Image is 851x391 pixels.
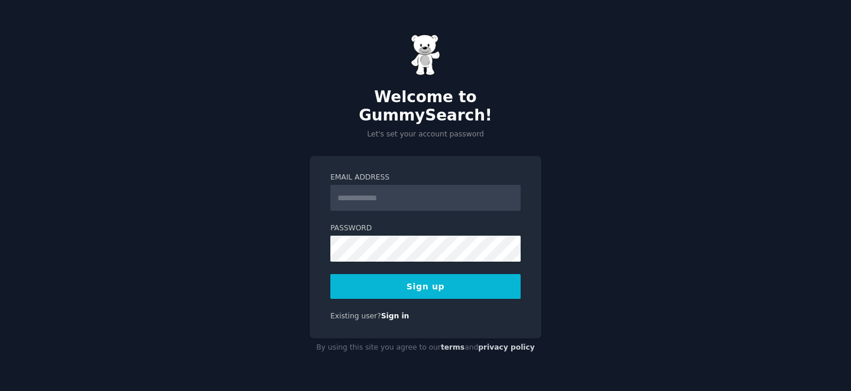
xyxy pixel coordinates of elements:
[411,34,440,76] img: Gummy Bear
[330,312,381,320] span: Existing user?
[478,343,535,351] a: privacy policy
[330,274,521,299] button: Sign up
[310,88,541,125] h2: Welcome to GummySearch!
[381,312,410,320] a: Sign in
[310,338,541,357] div: By using this site you agree to our and
[330,223,521,234] label: Password
[330,172,521,183] label: Email Address
[310,129,541,140] p: Let's set your account password
[441,343,465,351] a: terms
